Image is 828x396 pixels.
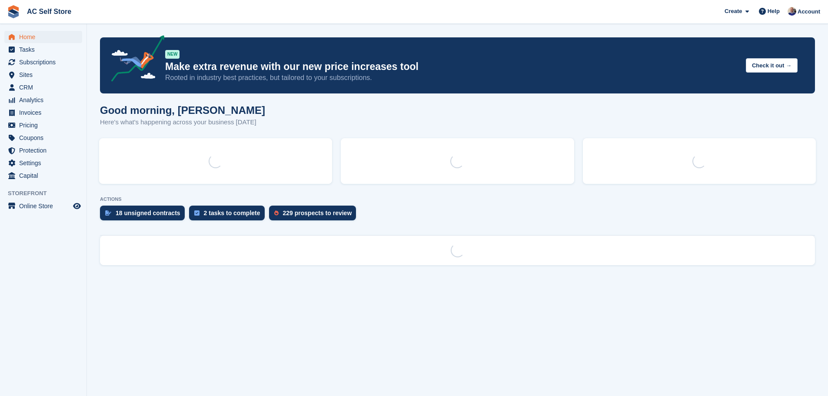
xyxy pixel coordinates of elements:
img: task-75834270c22a3079a89374b754ae025e5fb1db73e45f91037f5363f120a921f8.svg [194,210,200,216]
span: Create [725,7,742,16]
a: menu [4,81,82,93]
span: Capital [19,170,71,182]
a: 229 prospects to review [269,206,361,225]
p: Rooted in industry best practices, but tailored to your subscriptions. [165,73,739,83]
a: menu [4,132,82,144]
button: Check it out → [746,58,798,73]
img: Barry Todd [788,7,796,16]
img: contract_signature_icon-13c848040528278c33f63329250d36e43548de30e8caae1d1a13099fd9432cc5.svg [105,210,111,216]
span: Online Store [19,200,71,212]
img: stora-icon-8386f47178a22dfd0bd8f6a31ec36ba5ce8667c1dd55bd0f319d3a0aa187defe.svg [7,5,20,18]
a: menu [4,119,82,131]
img: price-adjustments-announcement-icon-8257ccfd72463d97f412b2fc003d46551f7dbcb40ab6d574587a9cd5c0d94... [104,35,165,85]
span: Storefront [8,189,86,198]
span: Protection [19,144,71,156]
p: Make extra revenue with our new price increases tool [165,60,739,73]
a: menu [4,56,82,68]
a: AC Self Store [23,4,75,19]
a: menu [4,106,82,119]
span: Tasks [19,43,71,56]
p: Here's what's happening across your business [DATE] [100,117,265,127]
a: menu [4,69,82,81]
a: menu [4,43,82,56]
span: Subscriptions [19,56,71,68]
span: Help [768,7,780,16]
span: Home [19,31,71,43]
span: Analytics [19,94,71,106]
img: prospect-51fa495bee0391a8d652442698ab0144808aea92771e9ea1ae160a38d050c398.svg [274,210,279,216]
span: Sites [19,69,71,81]
span: Settings [19,157,71,169]
a: menu [4,157,82,169]
span: CRM [19,81,71,93]
a: menu [4,200,82,212]
a: menu [4,144,82,156]
a: 18 unsigned contracts [100,206,189,225]
h1: Good morning, [PERSON_NAME] [100,104,265,116]
a: Preview store [72,201,82,211]
div: NEW [165,50,180,59]
a: menu [4,170,82,182]
span: Account [798,7,820,16]
span: Coupons [19,132,71,144]
p: ACTIONS [100,196,815,202]
a: menu [4,31,82,43]
div: 2 tasks to complete [204,210,260,216]
span: Invoices [19,106,71,119]
span: Pricing [19,119,71,131]
a: menu [4,94,82,106]
div: 18 unsigned contracts [116,210,180,216]
div: 229 prospects to review [283,210,352,216]
a: 2 tasks to complete [189,206,269,225]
